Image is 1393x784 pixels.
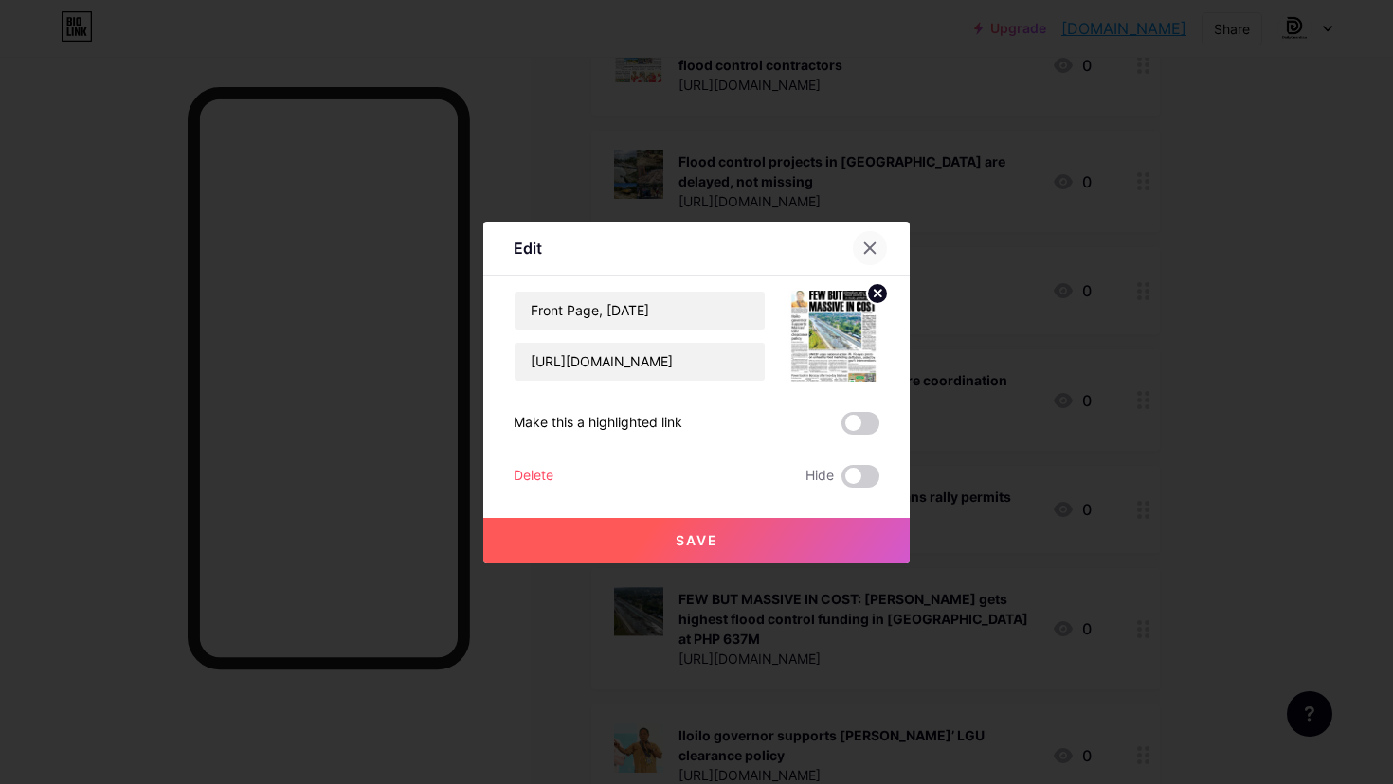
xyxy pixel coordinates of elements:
div: Delete [514,465,553,488]
input: Title [515,292,765,330]
span: Hide [805,465,834,488]
input: URL [515,343,765,381]
span: Save [676,532,718,548]
button: Save [483,518,910,563]
div: Edit [514,237,542,259]
img: link_thumbnail [788,291,879,382]
div: Make this a highlighted link [514,412,682,435]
